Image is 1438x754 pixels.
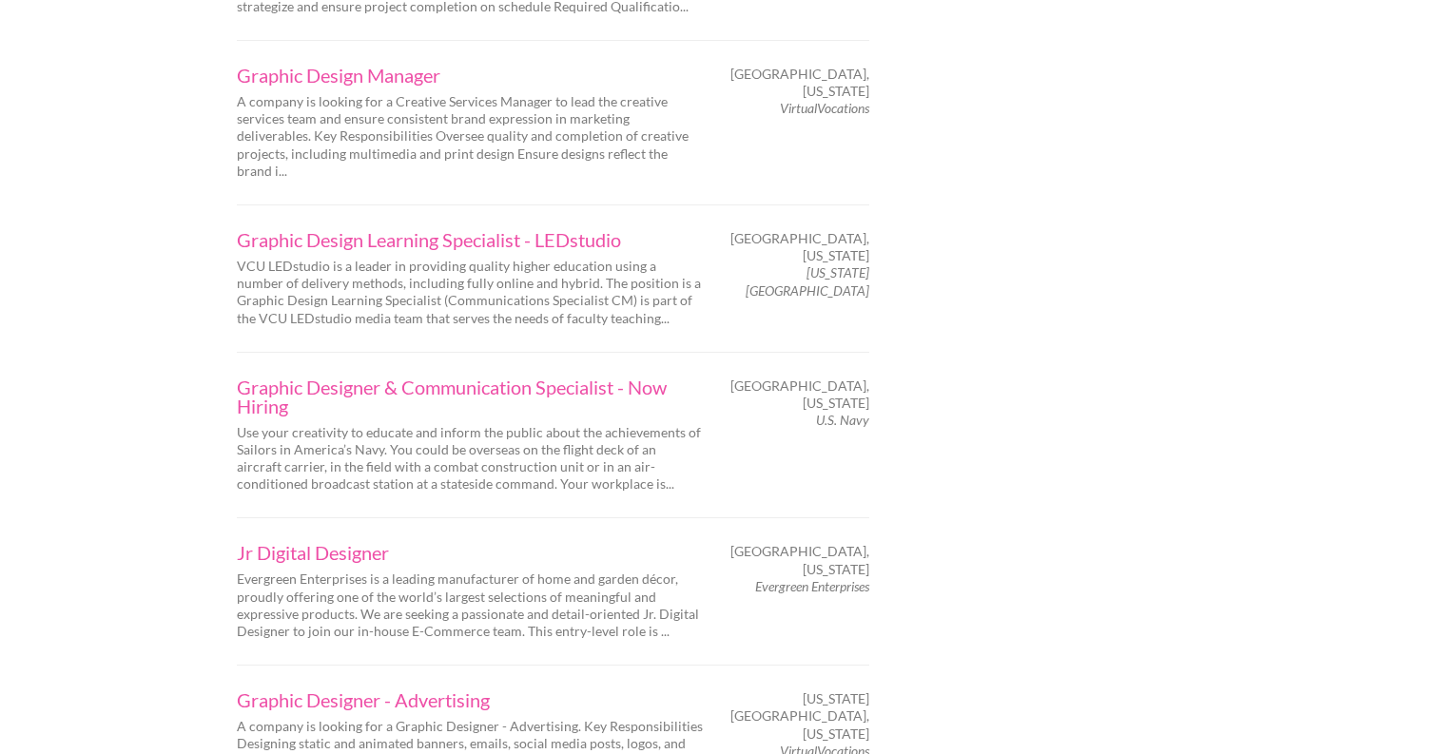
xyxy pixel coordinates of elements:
[237,258,703,327] p: VCU LEDstudio is a leader in providing quality higher education using a number of delivery method...
[237,570,703,640] p: Evergreen Enterprises is a leading manufacturer of home and garden décor, proudly offering one of...
[237,66,703,85] a: Graphic Design Manager
[780,100,869,116] em: VirtualVocations
[237,424,703,493] p: Use your creativity to educate and inform the public about the achievements of Sailors in America...
[730,230,869,264] span: [GEOGRAPHIC_DATA], [US_STATE]
[237,690,703,709] a: Graphic Designer - Advertising
[816,412,869,428] em: U.S. Navy
[746,264,869,298] em: [US_STATE][GEOGRAPHIC_DATA]
[237,377,703,416] a: Graphic Designer & Communication Specialist - Now Hiring
[730,377,869,412] span: [GEOGRAPHIC_DATA], [US_STATE]
[755,578,869,594] em: Evergreen Enterprises
[730,66,869,100] span: [GEOGRAPHIC_DATA], [US_STATE]
[730,543,869,577] span: [GEOGRAPHIC_DATA], [US_STATE]
[237,230,703,249] a: Graphic Design Learning Specialist - LEDstudio
[730,690,869,743] span: [US_STATE][GEOGRAPHIC_DATA], [US_STATE]
[237,543,703,562] a: Jr Digital Designer
[237,93,703,180] p: A company is looking for a Creative Services Manager to lead the creative services team and ensur...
